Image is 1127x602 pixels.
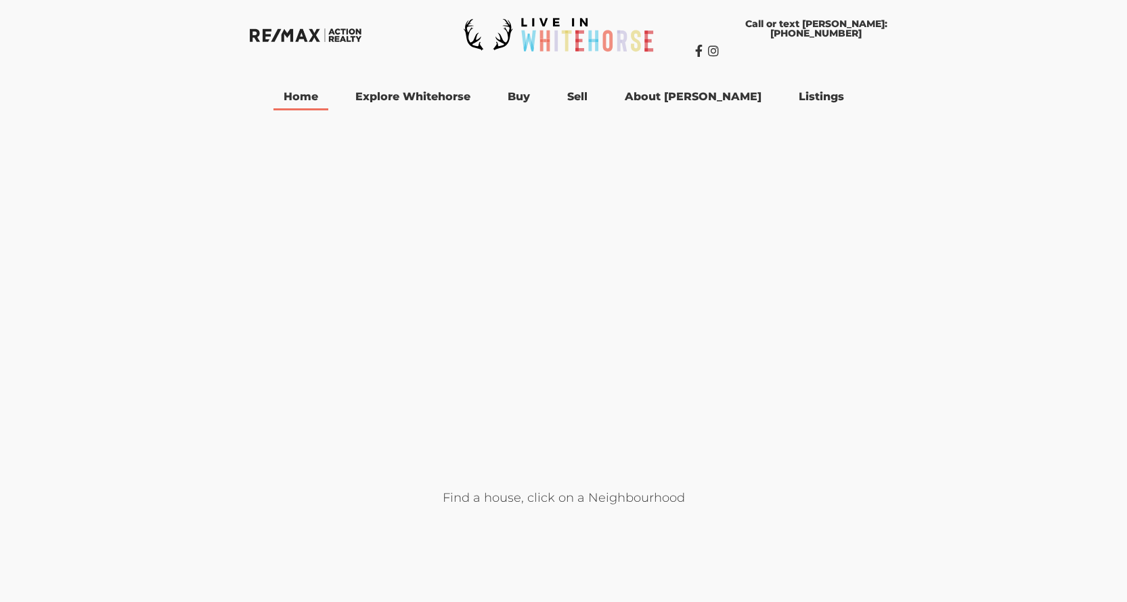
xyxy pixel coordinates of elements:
a: Buy [498,83,540,110]
a: Explore Whitehorse [345,83,481,110]
nav: Menu [192,83,936,110]
a: Sell [557,83,598,110]
a: Home [273,83,328,110]
p: Find a house, click on a Neighbourhood [185,489,943,507]
span: Call or text [PERSON_NAME]: [PHONE_NUMBER] [709,19,924,38]
a: About [PERSON_NAME] [615,83,772,110]
a: Listings [789,83,854,110]
a: Call or text [PERSON_NAME]: [PHONE_NUMBER] [695,12,937,45]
